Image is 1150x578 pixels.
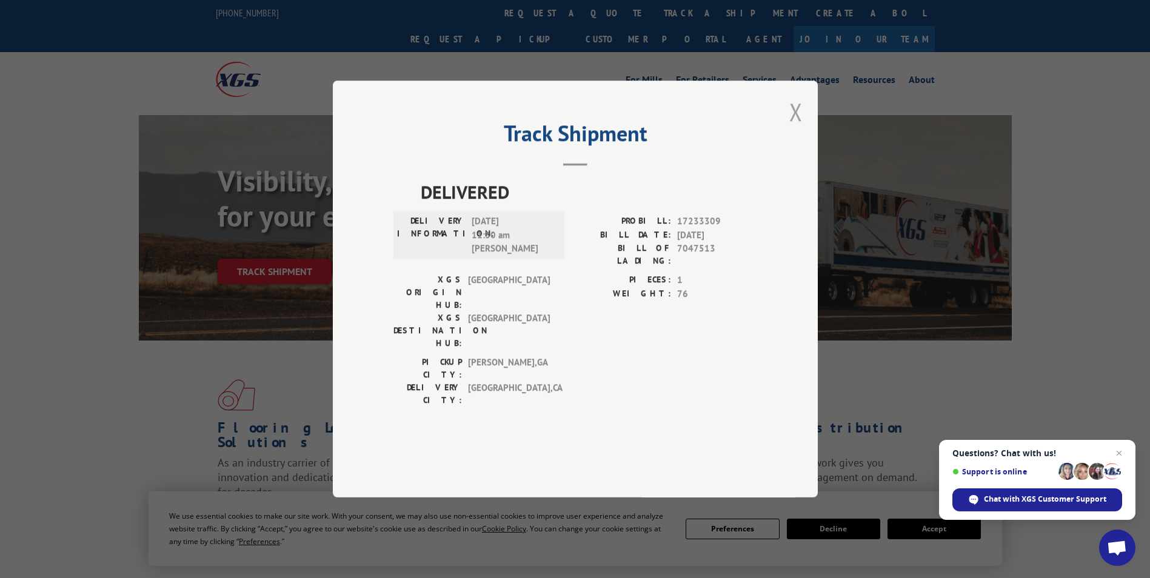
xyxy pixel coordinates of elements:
span: Support is online [952,467,1054,476]
span: DELIVERED [421,178,757,205]
span: [GEOGRAPHIC_DATA] [468,273,550,311]
div: Chat with XGS Customer Support [952,488,1122,511]
label: DELIVERY CITY: [393,381,462,407]
span: [DATE] [677,228,757,242]
label: PIECES: [575,273,671,287]
span: 17233309 [677,214,757,228]
button: Close modal [789,96,803,128]
label: DELIVERY INFORMATION: [397,214,466,256]
span: 76 [677,287,757,301]
label: XGS ORIGIN HUB: [393,273,462,311]
label: PICKUP CITY: [393,356,462,381]
span: 7047513 [677,242,757,267]
span: 1 [677,273,757,287]
span: Chat with XGS Customer Support [984,494,1106,505]
label: BILL OF LADING: [575,242,671,267]
label: BILL DATE: [575,228,671,242]
h2: Track Shipment [393,125,757,148]
span: [GEOGRAPHIC_DATA] [468,311,550,350]
span: [DATE] 11:30 am [PERSON_NAME] [472,214,553,256]
span: Questions? Chat with us! [952,448,1122,458]
span: Close chat [1112,446,1126,460]
label: PROBILL: [575,214,671,228]
div: Open chat [1099,530,1135,566]
span: [GEOGRAPHIC_DATA] , CA [468,381,550,407]
span: [PERSON_NAME] , GA [468,356,550,381]
label: XGS DESTINATION HUB: [393,311,462,350]
label: WEIGHT: [575,287,671,301]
